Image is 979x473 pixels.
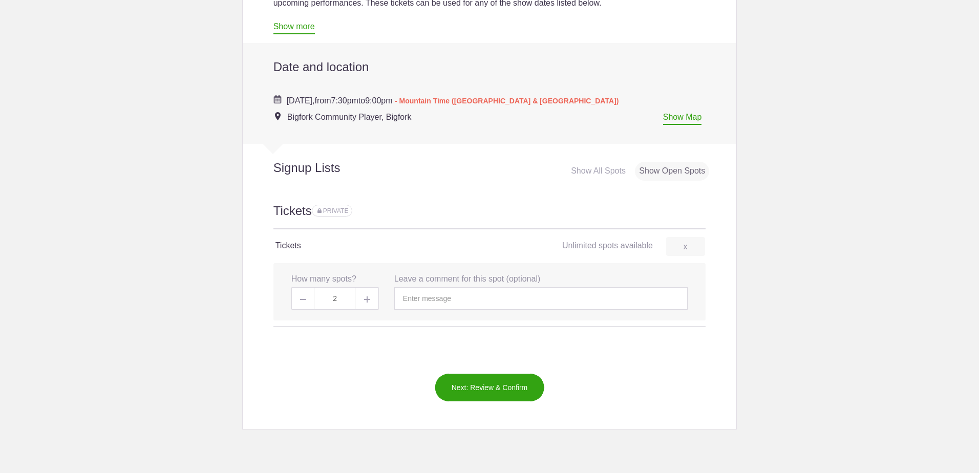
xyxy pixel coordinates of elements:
[300,299,306,300] img: Minus gray
[435,373,545,402] button: Next: Review & Confirm
[331,96,358,105] span: 7:30pm
[323,207,349,214] span: PRIVATE
[243,160,408,176] h2: Signup Lists
[364,296,370,303] img: Plus gray
[317,207,349,214] span: Sign ups for this sign up list are private. Your sign up will be visible only to you and the even...
[287,96,315,105] span: [DATE],
[635,162,709,181] div: Show Open Spots
[567,162,630,181] div: Show All Spots
[273,202,706,229] h2: Tickets
[287,96,619,105] span: from to
[273,59,706,75] h2: Date and location
[273,22,315,34] a: Show more
[275,240,489,252] h4: Tickets
[275,112,281,120] img: Event location
[365,96,392,105] span: 9:00pm
[663,113,702,125] a: Show Map
[562,241,653,250] span: Unlimited spots available
[394,273,540,285] label: Leave a comment for this spot (optional)
[291,273,356,285] label: How many spots?
[287,113,412,121] span: Bigfork Community Player, Bigfork
[666,237,705,256] a: x
[395,97,619,105] span: - Mountain Time ([GEOGRAPHIC_DATA] & [GEOGRAPHIC_DATA])
[394,287,688,310] input: Enter message
[273,95,282,103] img: Cal purple
[317,208,322,213] img: Lock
